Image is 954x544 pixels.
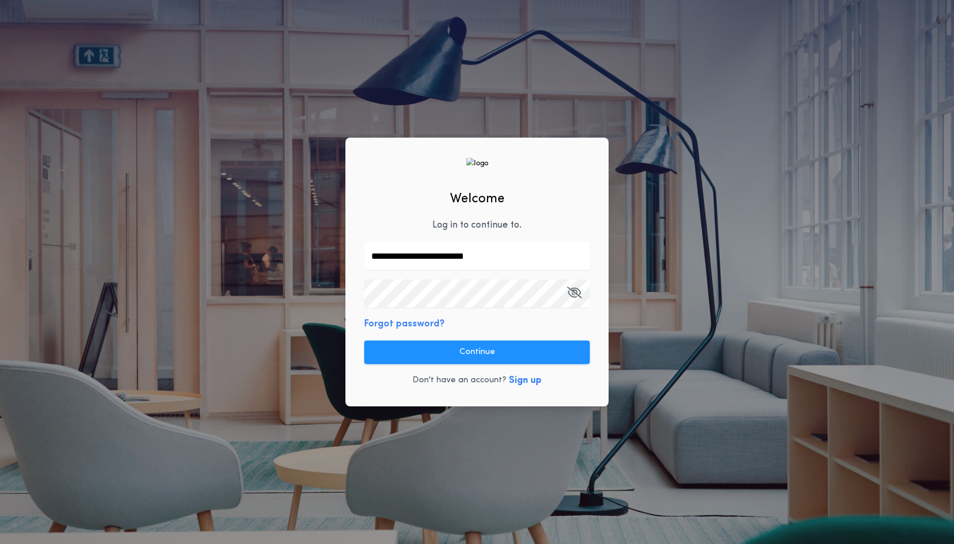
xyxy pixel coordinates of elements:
[509,373,542,388] button: Sign up
[432,218,522,232] p: Log in to continue to .
[364,341,590,364] button: Continue
[450,189,505,209] h2: Welcome
[412,375,506,386] p: Don't have an account?
[364,317,445,331] button: Forgot password?
[466,158,488,169] img: logo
